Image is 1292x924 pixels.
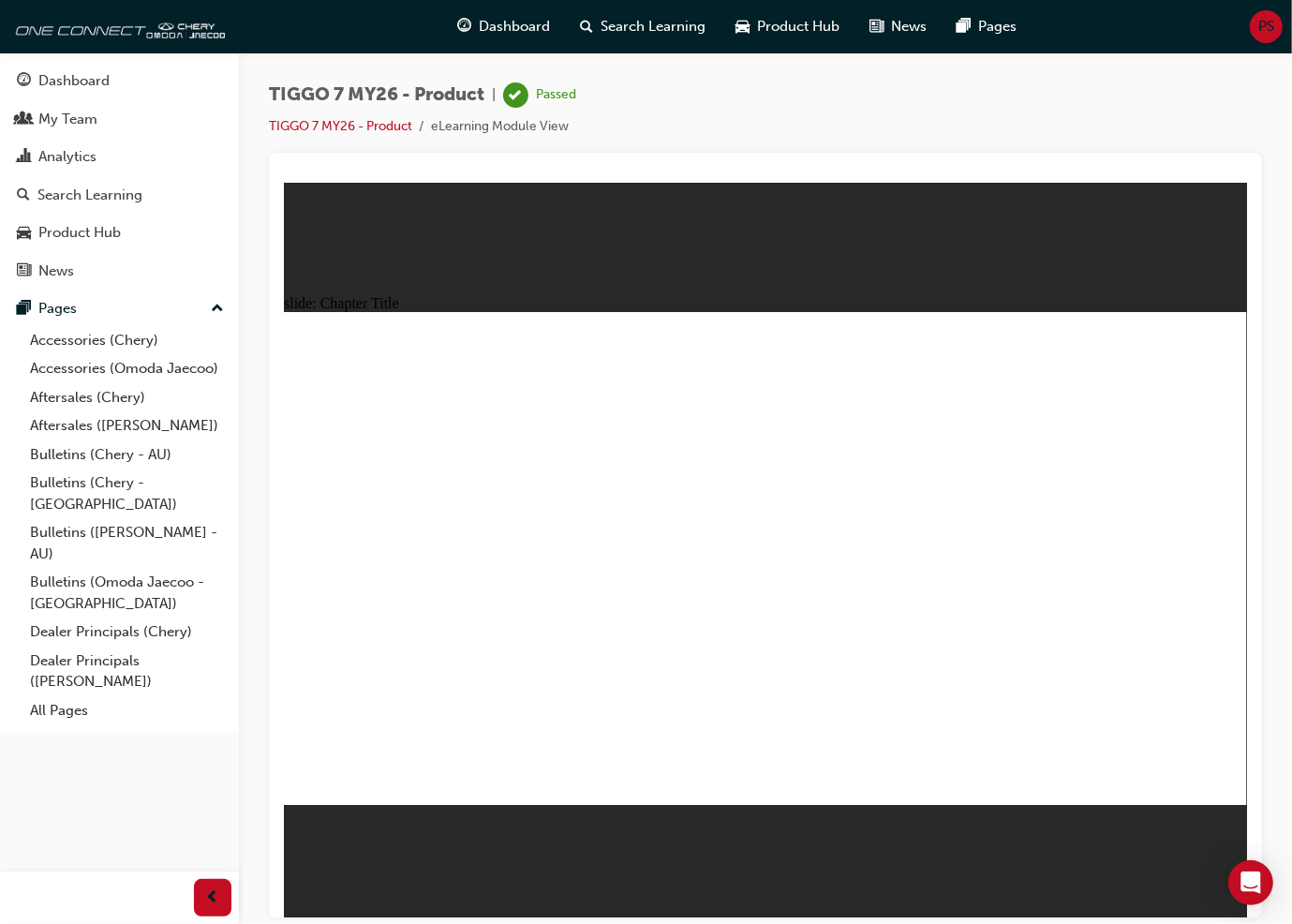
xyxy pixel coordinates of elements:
[284,183,1247,917] iframe: To enrich screen reader interactions, please activate Accessibility in Grammarly extension settings
[7,216,231,250] a: Product Hub
[22,518,231,568] a: Bulletins ([PERSON_NAME] - AU)
[431,116,569,138] li: eLearning Module View
[17,225,31,242] span: car-icon
[581,15,594,38] span: search-icon
[943,7,1032,46] a: pages-iconPages
[855,7,943,46] a: news-iconNews
[7,60,231,291] button: DashboardMy TeamAnalyticsSearch LearningProduct HubNews
[736,15,750,38] span: car-icon
[17,301,31,318] span: pages-icon
[206,887,220,910] span: prev-icon
[458,15,472,38] span: guage-icon
[17,149,31,166] span: chart-icon
[7,291,231,326] button: Pages
[211,297,224,321] span: up-icon
[7,178,231,213] a: Search Learning
[958,15,972,38] span: pages-icon
[443,7,566,46] a: guage-iconDashboard
[758,16,840,37] span: Product Hub
[721,7,855,46] a: car-iconProduct Hub
[269,118,412,134] a: TIGGO 7 MY26 - Product
[979,16,1017,37] span: Pages
[536,86,576,104] div: Passed
[38,109,97,130] div: My Team
[17,112,31,128] span: people-icon
[38,261,74,282] div: News
[892,16,928,37] span: News
[9,7,225,45] img: oneconnect
[1228,860,1273,905] div: Open Intercom Messenger
[17,187,30,204] span: search-icon
[17,73,31,90] span: guage-icon
[22,326,231,355] a: Accessories (Chery)
[480,16,551,37] span: Dashboard
[269,84,484,106] span: TIGGO 7 MY26 - Product
[22,696,231,725] a: All Pages
[37,185,142,206] div: Search Learning
[870,15,884,38] span: news-icon
[601,16,706,37] span: Search Learning
[22,383,231,412] a: Aftersales (Chery)
[7,140,231,174] a: Analytics
[22,411,231,440] a: Aftersales ([PERSON_NAME])
[7,254,231,289] a: News
[22,568,231,618] a: Bulletins (Omoda Jaecoo - [GEOGRAPHIC_DATA])
[503,82,528,108] span: learningRecordVerb_PASS-icon
[38,70,110,92] div: Dashboard
[38,146,97,168] div: Analytics
[1250,10,1283,43] button: PS
[38,298,77,320] div: Pages
[38,222,121,244] div: Product Hub
[22,618,231,647] a: Dealer Principals (Chery)
[7,64,231,98] a: Dashboard
[7,102,231,137] a: My Team
[22,469,231,518] a: Bulletins (Chery - [GEOGRAPHIC_DATA])
[22,354,231,383] a: Accessories (Omoda Jaecoo)
[1258,16,1274,37] span: PS
[17,263,31,280] span: news-icon
[492,84,496,106] span: |
[22,647,231,696] a: Dealer Principals ([PERSON_NAME])
[22,440,231,469] a: Bulletins (Chery - AU)
[566,7,721,46] a: search-iconSearch Learning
